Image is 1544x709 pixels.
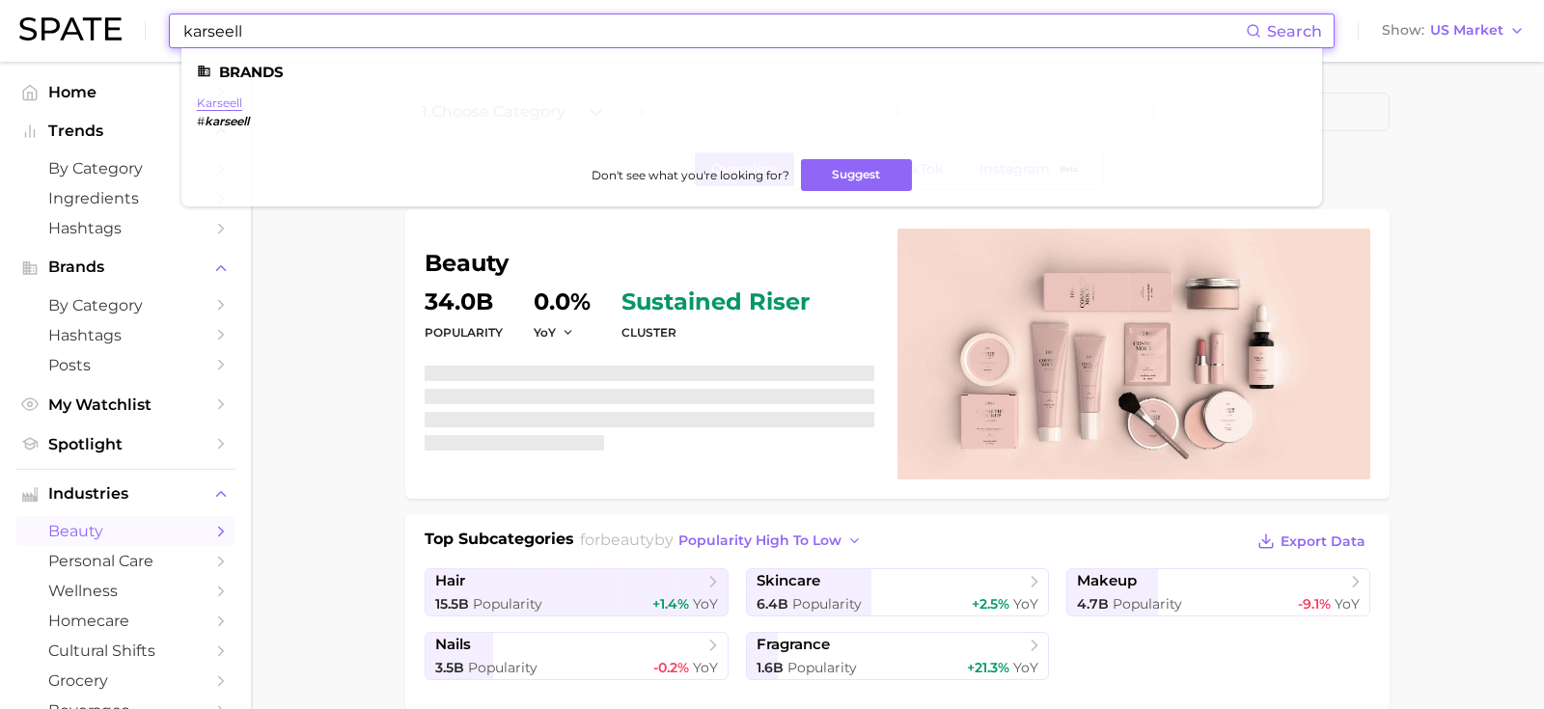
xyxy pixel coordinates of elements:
[787,659,857,676] span: Popularity
[1077,572,1137,590] span: makeup
[972,595,1009,613] span: +2.5%
[435,572,465,590] span: hair
[693,595,718,613] span: YoY
[425,528,574,557] h1: Top Subcategories
[674,528,868,554] button: popularity high to low
[48,296,203,314] span: by Category
[15,666,235,695] a: grocery
[757,636,830,654] span: fragrance
[1113,595,1182,613] span: Popularity
[15,320,235,350] a: Hashtags
[757,659,784,676] span: 1.6b
[757,572,820,590] span: skincare
[15,429,235,459] a: Spotlight
[425,252,874,275] h1: beauty
[425,290,503,314] dd: 34.0b
[473,595,542,613] span: Popularity
[48,159,203,177] span: by Category
[1066,568,1370,616] a: makeup4.7b Popularity-9.1% YoY
[468,659,538,676] span: Popularity
[801,159,912,191] button: Suggest
[792,595,862,613] span: Popularity
[48,552,203,570] span: personal care
[197,95,242,110] a: karseell
[48,189,203,207] span: Ingredients
[48,641,203,660] span: cultural shifts
[1281,533,1365,550] span: Export Data
[197,114,205,128] span: #
[653,659,689,676] span: -0.2%
[48,582,203,600] span: wellness
[967,659,1009,676] span: +21.3%
[693,659,718,676] span: YoY
[15,516,235,546] a: beauty
[48,356,203,374] span: Posts
[15,183,235,213] a: Ingredients
[48,395,203,414] span: My Watchlist
[48,612,203,630] span: homecare
[15,350,235,380] a: Posts
[19,17,122,41] img: SPATE
[534,290,591,314] dd: 0.0%
[1335,595,1360,613] span: YoY
[746,568,1050,616] a: skincare6.4b Popularity+2.5% YoY
[1430,25,1503,36] span: US Market
[48,219,203,237] span: Hashtags
[1382,25,1424,36] span: Show
[197,64,1307,80] li: Brands
[48,123,203,140] span: Trends
[435,636,471,654] span: nails
[1267,22,1322,41] span: Search
[48,671,203,690] span: grocery
[15,77,235,107] a: Home
[1253,528,1370,555] button: Export Data
[48,485,203,503] span: Industries
[1013,659,1038,676] span: YoY
[48,522,203,540] span: beauty
[1013,595,1038,613] span: YoY
[15,479,235,508] button: Industries
[534,324,556,341] span: YoY
[621,290,810,314] span: sustained riser
[746,632,1050,680] a: fragrance1.6b Popularity+21.3% YoY
[15,390,235,420] a: My Watchlist
[435,659,464,676] span: 3.5b
[425,568,729,616] a: hair15.5b Popularity+1.4% YoY
[580,531,868,549] span: for by
[15,153,235,183] a: by Category
[15,117,235,146] button: Trends
[15,606,235,636] a: homecare
[652,595,689,613] span: +1.4%
[534,324,575,341] button: YoY
[15,636,235,666] a: cultural shifts
[1077,595,1109,613] span: 4.7b
[181,14,1246,47] input: Search here for a brand, industry, or ingredient
[15,546,235,576] a: personal care
[425,632,729,680] a: nails3.5b Popularity-0.2% YoY
[15,290,235,320] a: by Category
[15,213,235,243] a: Hashtags
[435,595,469,613] span: 15.5b
[48,83,203,101] span: Home
[678,532,841,549] span: popularity high to low
[15,576,235,606] a: wellness
[621,321,810,344] dt: cluster
[425,321,503,344] dt: Popularity
[592,168,789,182] span: Don't see what you're looking for?
[600,531,654,549] span: beauty
[48,326,203,344] span: Hashtags
[1377,18,1530,43] button: ShowUS Market
[1298,595,1331,613] span: -9.1%
[15,253,235,282] button: Brands
[48,435,203,453] span: Spotlight
[205,114,249,128] em: karseell
[48,259,203,276] span: Brands
[757,595,788,613] span: 6.4b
